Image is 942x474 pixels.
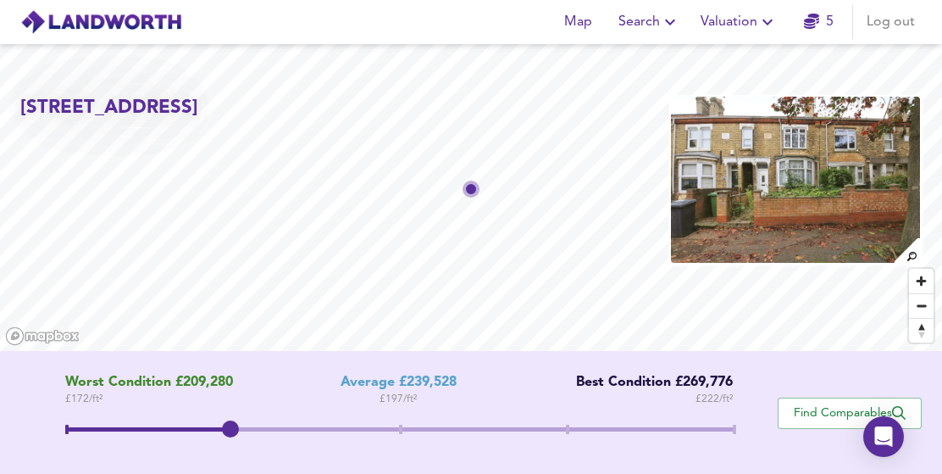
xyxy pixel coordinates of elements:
[701,10,778,34] span: Valuation
[860,5,922,39] button: Log out
[863,416,904,457] div: Open Intercom Messenger
[791,5,845,39] button: 5
[380,391,417,408] span: £ 197 / ft²
[909,293,934,318] button: Zoom out
[557,10,598,34] span: Map
[612,5,687,39] button: Search
[695,391,733,408] span: £ 222 / ft²
[804,10,834,34] a: 5
[892,236,922,265] img: search
[563,375,733,391] div: Best Condition £269,776
[618,10,680,34] span: Search
[65,375,233,391] span: Worst Condition £209,280
[20,9,182,35] img: logo
[65,391,233,408] span: £ 172 / ft²
[694,5,784,39] button: Valuation
[778,398,922,429] button: Find Comparables
[341,375,457,391] div: Average £239,528
[909,294,934,318] span: Zoom out
[20,95,198,121] h2: [STREET_ADDRESS]
[909,318,934,343] button: Reset bearing to north
[909,319,934,343] span: Reset bearing to north
[5,326,80,346] a: Mapbox homepage
[867,10,915,34] span: Log out
[909,269,934,293] button: Zoom in
[787,405,912,421] span: Find Comparables
[669,95,922,265] img: property
[551,5,605,39] button: Map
